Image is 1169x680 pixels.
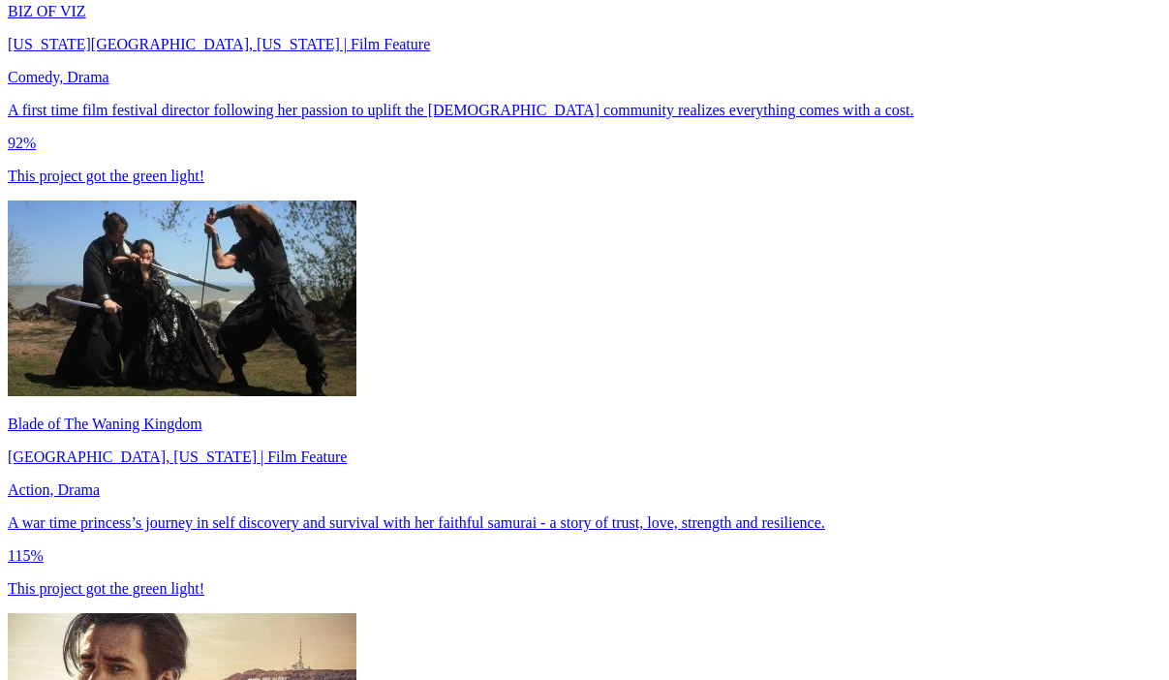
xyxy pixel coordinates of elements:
[8,481,1161,499] p: Action, Drama
[8,547,44,564] span: %
[8,135,23,151] span: 92
[8,448,1161,466] p: [GEOGRAPHIC_DATA], [US_STATE] | Film Feature
[8,135,36,151] span: %
[8,383,1161,598] a: Fund Blade of The Waning Kingdom
[8,416,1161,433] p: Blade of The Waning Kingdom
[8,3,1161,20] p: BIZ OF VIZ
[8,168,1161,185] p: This project got the green light!
[8,547,30,564] span: 115
[8,69,1161,86] p: Comedy, Drama
[8,36,1161,53] p: [US_STATE][GEOGRAPHIC_DATA], [US_STATE] | Film Feature
[8,580,1161,598] p: This project got the green light!
[8,102,1161,119] p: A first time film festival director following her passion to uplift the [DEMOGRAPHIC_DATA] commun...
[8,514,1161,532] p: A war time princess’s journey in self discovery and survival with her faithful samurai - a story ...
